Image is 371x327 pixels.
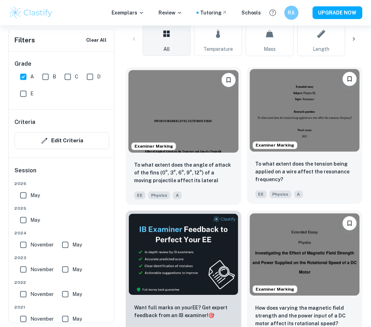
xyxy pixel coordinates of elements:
p: Review [158,9,182,17]
span: A [30,73,34,81]
a: Schools [241,9,261,17]
button: Help and Feedback [267,7,279,19]
span: Physics [148,192,170,200]
a: Examiner MarkingBookmark To what extent does the tension being applied on a wire affect the reson... [247,67,363,205]
span: May [72,241,82,249]
p: To what extent does the tension being applied on a wire affect the resonance frequency? [256,160,354,184]
span: Examiner Marking [253,142,297,149]
button: Clear All [84,35,108,46]
span: EE [134,192,145,200]
span: 🎯 [208,313,214,319]
button: Bookmark [343,216,357,231]
span: D [97,73,101,81]
span: Examiner Marking [132,143,176,150]
p: Want full marks on your EE ? Get expert feedback from an IB examiner! [134,304,233,320]
button: Bookmark [222,73,236,87]
span: 2022 [14,280,109,286]
span: Examiner Marking [253,286,297,293]
span: Length [313,45,330,53]
p: To what extent does the angle of attack of the fins (0°, 3°, 6°, 9°, 12°) of a moving projectile ... [134,161,233,185]
h6: RA [288,9,296,17]
span: EE [256,191,267,198]
span: 2026 [14,181,109,187]
span: November [30,315,54,323]
button: Edit Criteria [14,132,109,149]
span: May [72,315,82,323]
img: Physics EE example thumbnail: How does varying the magnetic field stre [250,214,360,296]
span: 2023 [14,255,109,261]
span: 2021 [14,304,109,311]
h6: Grade [14,60,109,69]
span: All [163,45,170,53]
img: Physics EE example thumbnail: To what extent does the tension being a [250,69,360,152]
span: B [53,73,56,81]
button: UPGRADE NOW [313,6,363,19]
a: Tutoring [200,9,227,17]
span: Physics [270,191,292,198]
span: November [30,291,54,298]
img: Physics EE example thumbnail: To what extent does the angle of attack [128,70,239,153]
span: November [30,266,54,274]
span: C [75,73,78,81]
h6: Criteria [14,118,35,127]
span: 2024 [14,230,109,237]
span: May [72,291,82,298]
span: November [30,241,54,249]
h6: Session [14,167,109,181]
img: Thumbnail [128,214,239,296]
span: A [294,191,303,198]
span: 2025 [14,206,109,212]
span: May [72,266,82,274]
h6: Filters [14,35,35,45]
a: Examiner MarkingBookmarkTo what extent does the angle of attack of the fins (0°, 3°, 6°, 9°, 12°)... [126,67,241,205]
span: Mass [264,45,276,53]
span: Temperature [203,45,233,53]
span: May [30,216,40,224]
span: E [30,90,34,98]
button: RA [285,6,299,20]
span: A [173,192,182,200]
img: Clastify logo [8,6,53,20]
button: Bookmark [343,72,357,86]
p: Exemplars [112,9,144,17]
span: May [30,192,40,200]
